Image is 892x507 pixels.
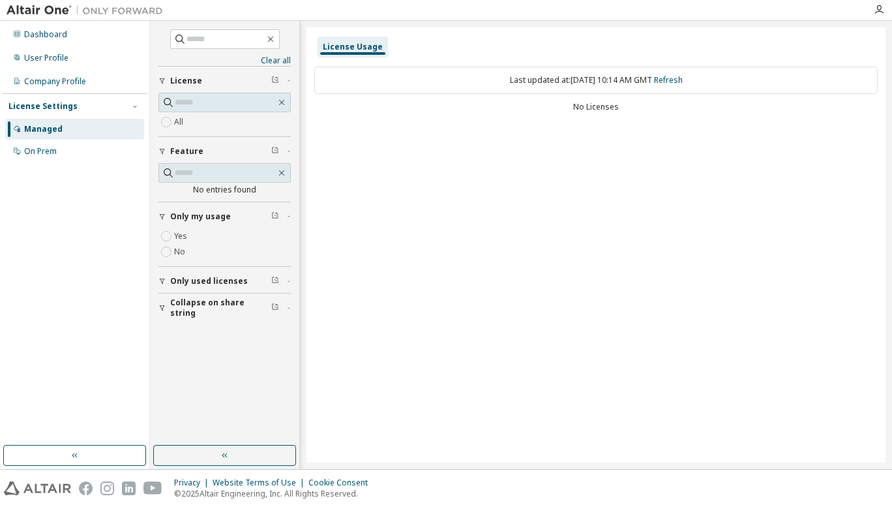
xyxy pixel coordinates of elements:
div: Cookie Consent [308,478,376,488]
img: facebook.svg [79,482,93,495]
img: linkedin.svg [122,482,136,495]
div: Managed [24,124,63,134]
span: Clear filter [271,276,279,286]
button: Only my usage [158,202,291,231]
a: Clear all [158,55,291,66]
div: No Licenses [314,102,878,112]
a: Refresh [654,74,683,85]
button: Feature [158,137,291,166]
div: Last updated at: [DATE] 10:14 AM GMT [314,67,878,94]
button: Only used licenses [158,267,291,296]
div: No entries found [158,185,291,195]
div: User Profile [24,53,68,63]
img: Altair One [7,4,170,17]
div: On Prem [24,146,57,157]
button: License [158,67,291,95]
span: Only my usage [170,211,231,222]
div: License Settings [8,101,78,112]
button: Collapse on share string [158,294,291,322]
img: altair_logo.svg [4,482,71,495]
span: Only used licenses [170,276,248,286]
span: Clear filter [271,146,279,157]
label: Yes [174,228,190,244]
label: No [174,244,188,260]
img: youtube.svg [143,482,162,495]
span: Collapse on share string [170,298,271,318]
span: Clear filter [271,211,279,222]
div: Website Terms of Use [213,478,308,488]
div: Company Profile [24,76,86,87]
img: instagram.svg [100,482,114,495]
div: Dashboard [24,29,67,40]
span: License [170,76,202,86]
div: Privacy [174,478,213,488]
span: Feature [170,146,203,157]
span: Clear filter [271,76,279,86]
div: License Usage [323,42,383,52]
p: © 2025 Altair Engineering, Inc. All Rights Reserved. [174,488,376,499]
label: All [174,114,186,130]
span: Clear filter [271,303,279,313]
